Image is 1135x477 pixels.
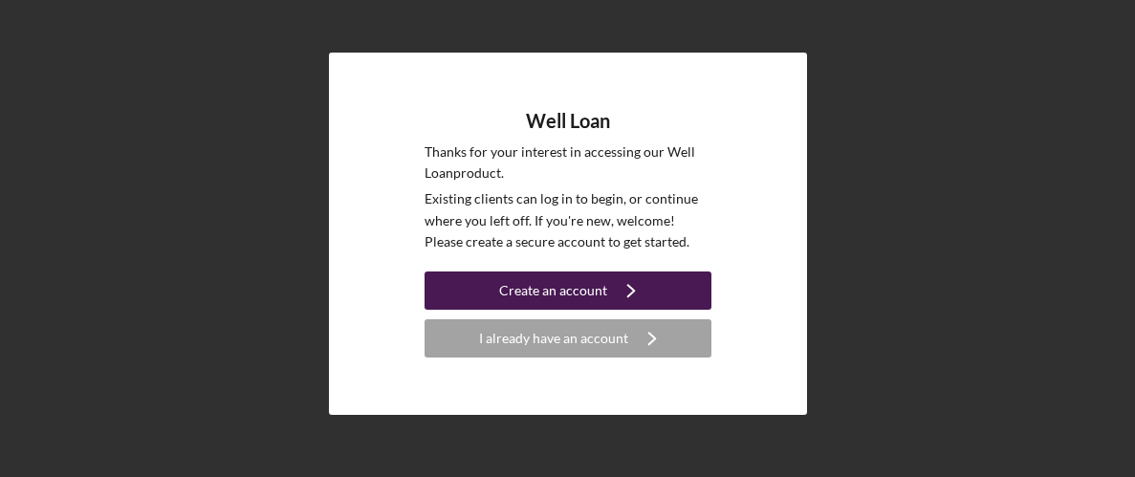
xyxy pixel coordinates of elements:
[499,271,607,310] div: Create an account
[425,188,711,252] p: Existing clients can log in to begin, or continue where you left off. If you're new, welcome! Ple...
[425,319,711,358] button: I already have an account
[425,271,711,314] a: Create an account
[479,319,628,358] div: I already have an account
[425,271,711,310] button: Create an account
[526,110,610,132] h4: Well Loan
[425,141,711,184] p: Thanks for your interest in accessing our Well Loan product.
